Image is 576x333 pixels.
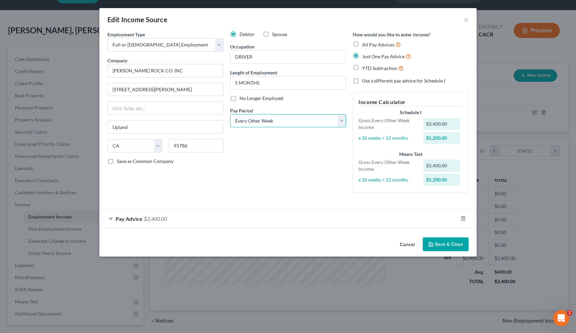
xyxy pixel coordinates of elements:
span: 2 [567,310,572,315]
button: Save & Close [423,237,469,252]
span: No Longer Employed [239,95,283,101]
span: Spouse [272,31,287,37]
span: Save as Common Company [117,158,173,164]
input: ex: 2 years [230,76,346,89]
span: Company [107,58,127,63]
button: Cancel [394,238,420,252]
label: Length of Employment [230,69,277,76]
input: Search company by name... [107,64,223,77]
label: How would you like to enter income? [353,31,430,38]
div: x 26 weeks ÷ 12 months [355,135,420,141]
span: Pay Advice [116,215,142,222]
div: Edit Income Source [107,15,167,24]
div: Means Test [358,151,463,158]
span: Debtor [239,31,255,37]
div: Gross Every Other Week Income [355,117,420,131]
button: × [464,15,469,24]
input: Enter zip... [169,139,223,153]
div: $2,400.00 [423,160,460,172]
span: Pay Period [230,108,253,113]
div: $5,200.00 [423,174,460,186]
div: Gross Every Other Week Income [355,159,420,172]
input: Enter city... [108,121,223,133]
h5: Income Calculator [358,98,463,106]
label: Occupation [230,43,255,50]
span: Employment Type [107,32,145,37]
input: Enter address... [108,83,223,96]
span: All Pay Advices [362,42,394,47]
div: $2,400.00 [423,118,460,130]
input: Unit, Suite, etc... [108,102,223,114]
iframe: Intercom live chat [553,310,569,326]
div: Schedule I [358,109,463,116]
span: Just One Pay Advice [362,54,405,59]
div: $5,200.00 [423,132,460,144]
input: -- [230,51,346,63]
div: x 26 weeks ÷ 12 months [355,176,420,183]
span: Use a different pay advice for Schedule I [362,78,445,84]
span: $2,400.00 [144,215,167,222]
span: YTD Subtraction [362,65,397,71]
